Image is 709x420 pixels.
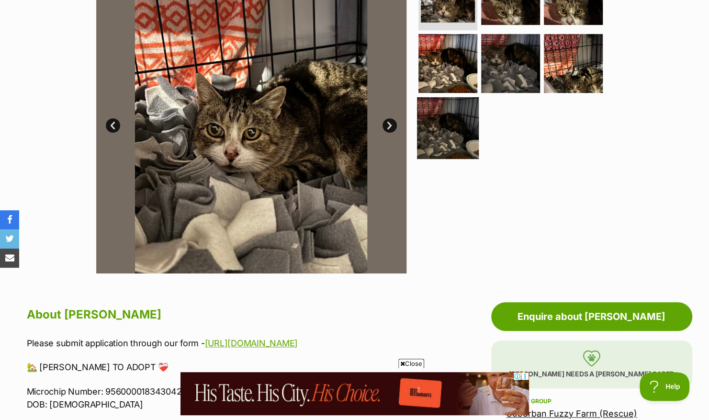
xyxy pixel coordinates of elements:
[506,409,637,419] a: Suburban Fuzzy Farm (Rescue)
[491,302,692,331] a: Enquire about [PERSON_NAME]
[106,118,120,133] a: Prev
[27,337,422,350] p: Please submit application through our form -
[481,34,540,93] img: Photo of Iris
[418,34,477,93] img: Photo of Iris
[27,385,422,411] p: Microchip Number: 956000018343042 DOB: [DEMOGRAPHIC_DATA]
[583,350,600,366] img: foster-care-31f2a1ccfb079a48fc4dc6d2a002ce68c6d2b76c7ccb9e0da61f6cd5abbf869a.svg
[506,397,677,405] div: Rescue group
[180,372,529,415] iframe: Advertisement
[544,34,603,93] img: Photo of Iris
[640,372,690,401] iframe: Help Scout Beacon - Open
[491,341,692,388] p: [PERSON_NAME] needs a [PERSON_NAME] carer
[417,97,479,159] img: Photo of Iris
[398,359,424,368] span: Close
[27,304,422,325] h2: About [PERSON_NAME]
[27,361,422,374] p: 🏡 [PERSON_NAME] TO ADOPT ❤️‍🩹
[383,118,397,133] a: Next
[204,338,297,348] a: [URL][DOMAIN_NAME]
